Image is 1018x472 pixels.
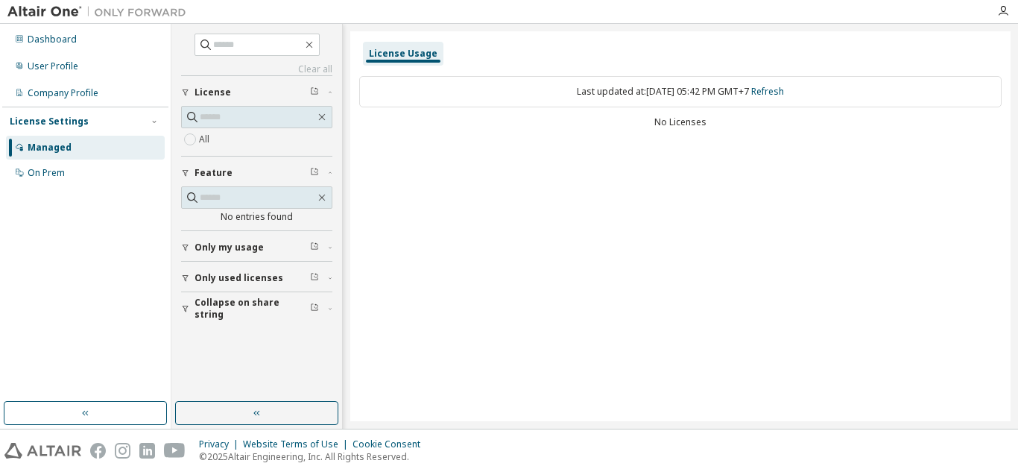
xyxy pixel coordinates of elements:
[195,297,310,321] span: Collapse on share string
[359,116,1002,128] div: No Licenses
[369,48,437,60] div: License Usage
[90,443,106,459] img: facebook.svg
[310,272,319,284] span: Clear filter
[195,86,231,98] span: License
[199,450,429,463] p: © 2025 Altair Engineering, Inc. All Rights Reserved.
[310,303,319,315] span: Clear filter
[199,438,243,450] div: Privacy
[28,87,98,99] div: Company Profile
[115,443,130,459] img: instagram.svg
[199,130,212,148] label: All
[28,60,78,72] div: User Profile
[181,292,332,325] button: Collapse on share string
[7,4,194,19] img: Altair One
[28,142,72,154] div: Managed
[181,63,332,75] a: Clear all
[310,86,319,98] span: Clear filter
[310,167,319,179] span: Clear filter
[164,443,186,459] img: youtube.svg
[195,272,283,284] span: Only used licenses
[751,85,784,98] a: Refresh
[10,116,89,128] div: License Settings
[310,242,319,254] span: Clear filter
[139,443,155,459] img: linkedin.svg
[195,242,264,254] span: Only my usage
[359,76,1002,107] div: Last updated at: [DATE] 05:42 PM GMT+7
[28,167,65,179] div: On Prem
[28,34,77,45] div: Dashboard
[181,157,332,189] button: Feature
[195,167,233,179] span: Feature
[181,262,332,295] button: Only used licenses
[181,76,332,109] button: License
[181,211,332,223] div: No entries found
[243,438,352,450] div: Website Terms of Use
[4,443,81,459] img: altair_logo.svg
[181,231,332,264] button: Only my usage
[352,438,429,450] div: Cookie Consent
